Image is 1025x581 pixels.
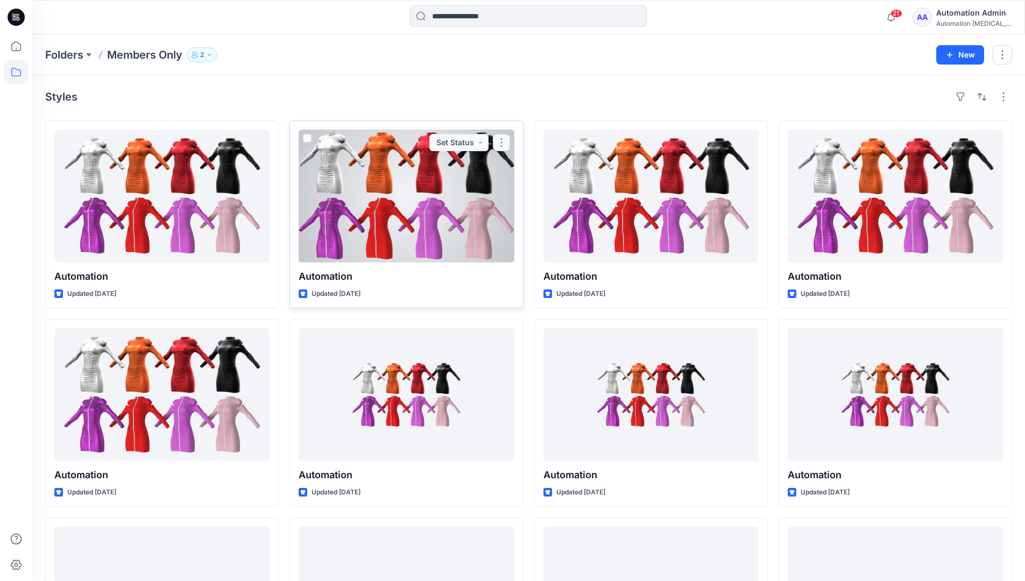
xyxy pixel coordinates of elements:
[54,130,270,263] a: Automation
[543,328,759,461] a: Automation
[543,269,759,284] p: Automation
[788,467,1003,483] p: Automation
[936,45,984,65] button: New
[890,9,902,18] span: 21
[543,467,759,483] p: Automation
[788,269,1003,284] p: Automation
[936,19,1012,27] div: Automation [MEDICAL_DATA]...
[801,487,850,498] p: Updated [DATE]
[200,49,204,61] p: 2
[299,130,514,263] a: Automation
[299,269,514,284] p: Automation
[556,288,605,300] p: Updated [DATE]
[801,288,850,300] p: Updated [DATE]
[45,90,77,103] h4: Styles
[107,47,182,62] p: Members Only
[312,288,360,300] p: Updated [DATE]
[54,269,270,284] p: Automation
[299,328,514,461] a: Automation
[936,6,1012,19] div: Automation Admin
[556,487,605,498] p: Updated [DATE]
[187,47,217,62] button: 2
[67,288,116,300] p: Updated [DATE]
[299,467,514,483] p: Automation
[788,328,1003,461] a: Automation
[913,8,932,27] div: AA
[543,130,759,263] a: Automation
[54,328,270,461] a: Automation
[67,487,116,498] p: Updated [DATE]
[312,487,360,498] p: Updated [DATE]
[788,130,1003,263] a: Automation
[45,47,83,62] a: Folders
[54,467,270,483] p: Automation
